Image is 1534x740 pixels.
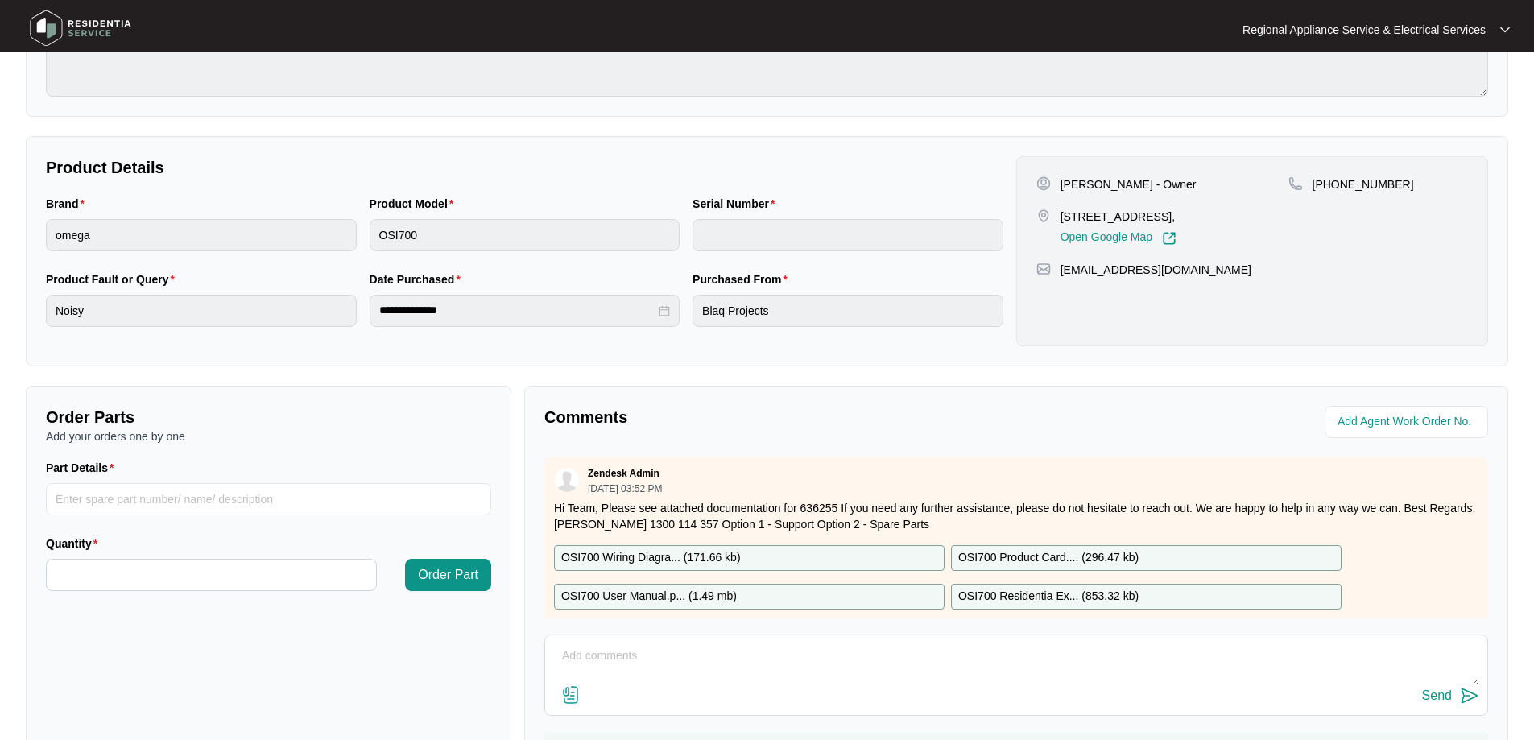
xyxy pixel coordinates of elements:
[46,406,491,428] p: Order Parts
[554,500,1478,532] p: Hi Team, Please see attached documentation for 636255 If you need any further assistance, please ...
[1242,22,1486,38] p: Regional Appliance Service & Electrical Services
[693,295,1003,327] input: Purchased From
[1500,26,1510,34] img: dropdown arrow
[1061,262,1251,278] p: [EMAIL_ADDRESS][DOMAIN_NAME]
[1422,685,1479,707] button: Send
[958,588,1139,606] p: OSI700 Residentia Ex... ( 853.32 kb )
[561,588,737,606] p: OSI700 User Manual.p... ( 1.49 mb )
[46,295,357,327] input: Product Fault or Query
[46,535,104,552] label: Quantity
[24,4,137,52] img: residentia service logo
[588,467,659,480] p: Zendesk Admin
[46,156,1003,179] p: Product Details
[693,219,1003,251] input: Serial Number
[544,406,1005,428] p: Comments
[561,685,581,705] img: file-attachment-doc.svg
[958,549,1139,567] p: OSI700 Product Card.... ( 296.47 kb )
[1061,176,1197,192] p: [PERSON_NAME] - Owner
[379,302,656,319] input: Date Purchased
[405,559,491,591] button: Order Part
[47,560,376,590] input: Quantity
[1036,209,1051,223] img: map-pin
[370,219,680,251] input: Product Model
[46,271,181,287] label: Product Fault or Query
[1061,231,1176,246] a: Open Google Map
[370,271,467,287] label: Date Purchased
[1288,176,1303,191] img: map-pin
[46,460,121,476] label: Part Details
[1036,176,1051,191] img: user-pin
[555,468,579,492] img: user.svg
[693,196,781,212] label: Serial Number
[1313,176,1414,192] p: [PHONE_NUMBER]
[693,271,794,287] label: Purchased From
[370,196,461,212] label: Product Model
[46,196,91,212] label: Brand
[1338,412,1478,432] input: Add Agent Work Order No.
[588,484,662,494] p: [DATE] 03:52 PM
[46,219,357,251] input: Brand
[418,565,478,585] span: Order Part
[46,483,491,515] input: Part Details
[1162,231,1176,246] img: Link-External
[46,428,491,444] p: Add your orders one by one
[1036,262,1051,276] img: map-pin
[1061,209,1176,225] p: [STREET_ADDRESS],
[1460,686,1479,705] img: send-icon.svg
[1422,688,1452,703] div: Send
[561,549,741,567] p: OSI700 Wiring Diagra... ( 171.66 kb )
